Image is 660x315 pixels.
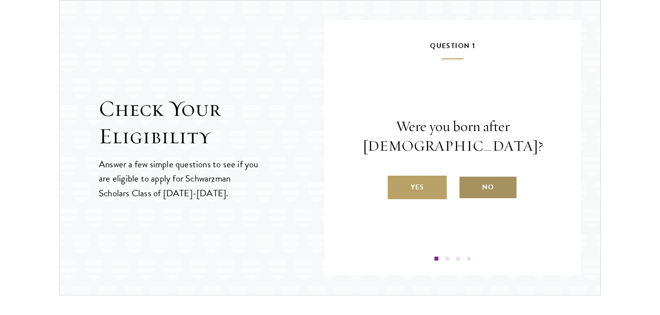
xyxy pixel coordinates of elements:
[99,95,324,150] h2: Check Your Eligibility
[354,40,551,59] h5: Question 1
[388,176,447,199] label: Yes
[354,117,551,156] p: Were you born after [DEMOGRAPHIC_DATA]?
[459,176,517,199] label: No
[99,157,259,200] p: Answer a few simple questions to see if you are eligible to apply for Schwarzman Scholars Class o...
